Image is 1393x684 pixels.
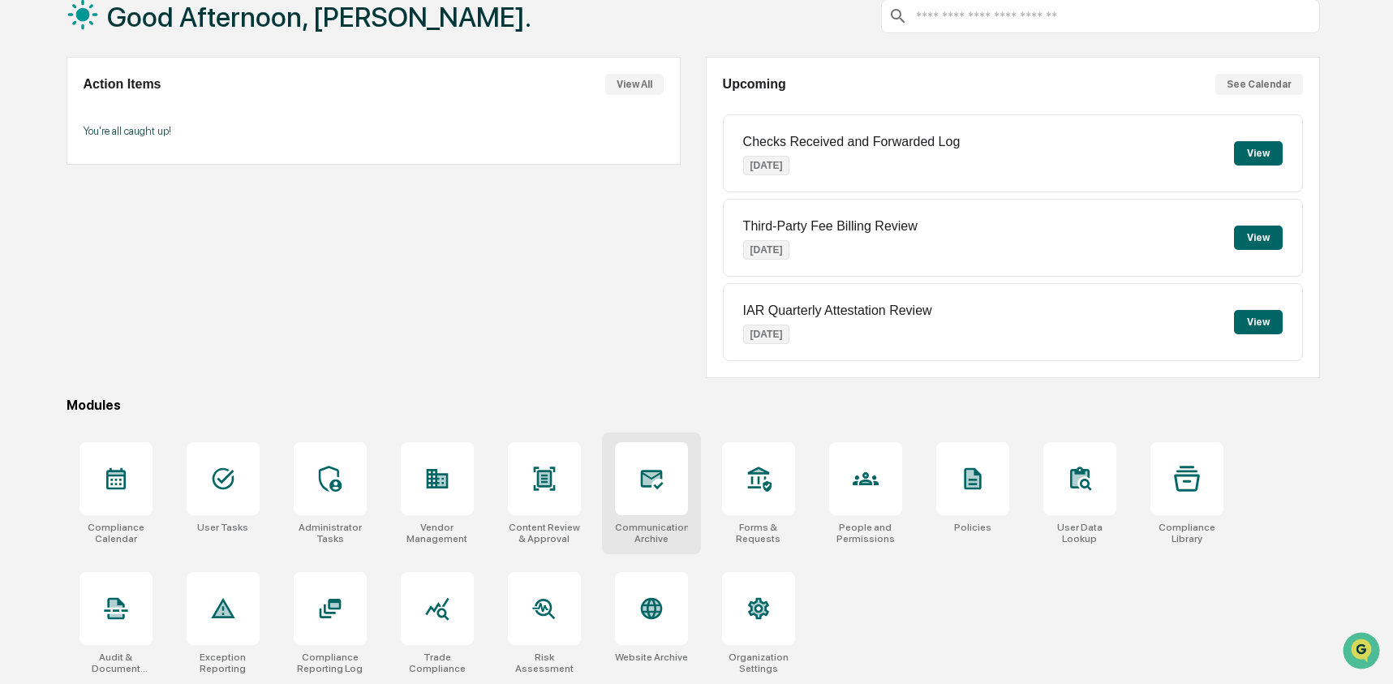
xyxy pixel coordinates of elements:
div: Vendor Management [401,522,474,544]
h2: Action Items [84,77,161,92]
span: Pylon [161,275,196,287]
button: See Calendar [1215,74,1303,95]
div: Communications Archive [615,522,688,544]
div: Organization Settings [722,652,795,674]
p: How can we help? [16,34,295,60]
a: Powered byPylon [114,274,196,287]
div: Website Archive [615,652,688,663]
button: View [1234,141,1283,166]
span: Data Lookup [32,235,102,252]
div: Risk Assessment [508,652,581,674]
a: 🖐️Preclearance [10,198,111,227]
div: User Tasks [197,522,248,533]
div: 🗄️ [118,206,131,219]
button: View [1234,310,1283,334]
p: You're all caught up! [84,125,664,137]
div: Forms & Requests [722,522,795,544]
h1: Good Afternoon, [PERSON_NAME]. [107,1,531,33]
p: [DATE] [743,325,790,344]
span: Preclearance [32,204,105,221]
p: IAR Quarterly Attestation Review [743,303,932,318]
div: 🔎 [16,237,29,250]
div: Compliance Calendar [80,522,153,544]
button: Start new chat [276,129,295,148]
div: 🖐️ [16,206,29,219]
p: Third-Party Fee Billing Review [743,219,918,234]
div: Trade Compliance [401,652,474,674]
h2: Upcoming [723,77,786,92]
div: Exception Reporting [187,652,260,674]
div: Audit & Document Logs [80,652,153,674]
div: Modules [67,398,1320,413]
p: [DATE] [743,156,790,175]
div: Content Review & Approval [508,522,581,544]
button: View [1234,226,1283,250]
div: Administrator Tasks [294,522,367,544]
div: We're available if you need us! [55,140,205,153]
div: People and Permissions [829,522,902,544]
div: Policies [954,522,991,533]
p: [DATE] [743,240,790,260]
a: 🗄️Attestations [111,198,208,227]
div: Start new chat [55,124,266,140]
button: View All [605,74,664,95]
span: Attestations [134,204,201,221]
div: Compliance Reporting Log [294,652,367,674]
a: 🔎Data Lookup [10,229,109,258]
p: Checks Received and Forwarded Log [743,135,961,149]
iframe: Open customer support [1341,630,1385,674]
div: User Data Lookup [1043,522,1116,544]
img: 1746055101610-c473b297-6a78-478c-a979-82029cc54cd1 [16,124,45,153]
div: Compliance Library [1150,522,1223,544]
